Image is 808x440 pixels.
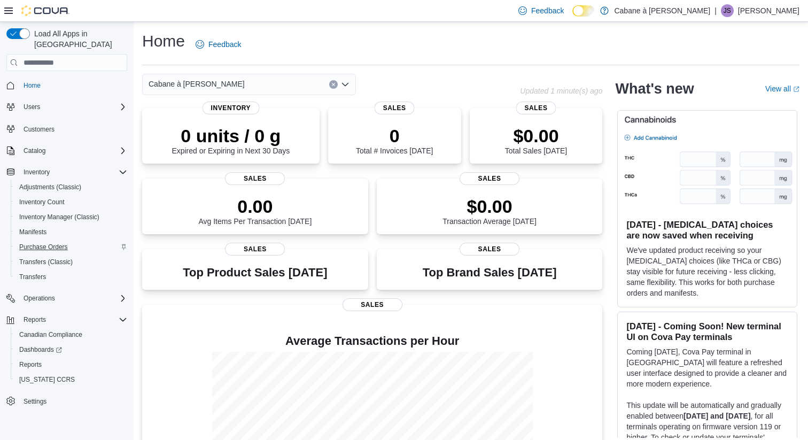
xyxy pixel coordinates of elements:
div: Joe Scagnetti [721,4,734,17]
span: Sales [225,172,285,185]
button: Clear input [329,80,338,89]
a: View allExternal link [765,84,799,93]
a: Feedback [191,34,245,55]
span: Feedback [531,5,564,16]
span: Reports [19,360,42,369]
div: Expired or Expiring in Next 30 Days [172,125,290,155]
button: Catalog [2,143,131,158]
button: Settings [2,393,131,409]
span: Inventory [203,102,260,114]
button: Operations [2,291,131,306]
span: Catalog [24,146,45,155]
button: Reports [19,313,50,326]
span: JS [724,4,731,17]
span: Transfers [19,273,46,281]
h3: [DATE] - Coming Soon! New terminal UI on Cova Pay terminals [626,321,788,342]
input: Dark Mode [572,5,595,17]
button: Inventory Count [11,195,131,210]
a: Dashboards [11,342,131,357]
h4: Average Transactions per Hour [151,335,594,348]
span: Cabane à [PERSON_NAME] [149,78,245,90]
span: Canadian Compliance [19,330,82,339]
div: Total # Invoices [DATE] [356,125,433,155]
span: Inventory [19,166,127,179]
span: Transfers (Classic) [15,256,127,268]
h3: Top Product Sales [DATE] [183,266,327,279]
span: Sales [460,172,519,185]
a: Settings [19,395,51,408]
span: Transfers [15,271,127,283]
p: [PERSON_NAME] [738,4,799,17]
button: Customers [2,121,131,136]
a: Inventory Count [15,196,69,209]
span: Transfers (Classic) [19,258,73,266]
span: Inventory Manager (Classic) [15,211,127,223]
a: Home [19,79,45,92]
span: Washington CCRS [15,373,127,386]
span: Reports [24,315,46,324]
p: Cabane à [PERSON_NAME] [614,4,710,17]
span: Feedback [208,39,241,50]
p: 0 units / 0 g [172,125,290,146]
a: Dashboards [15,343,66,356]
span: Sales [375,102,415,114]
img: Cova [21,5,69,16]
span: Operations [19,292,127,305]
span: Customers [19,122,127,135]
p: Updated 1 minute(s) ago [520,87,602,95]
a: Inventory Manager (Classic) [15,211,104,223]
span: Adjustments (Classic) [19,183,81,191]
button: Canadian Compliance [11,327,131,342]
span: Reports [15,358,127,371]
h2: What's new [615,80,694,97]
button: Reports [11,357,131,372]
a: Adjustments (Classic) [15,181,86,194]
span: Operations [24,294,55,303]
nav: Complex example [6,73,127,437]
span: Settings [24,397,46,406]
span: Adjustments (Classic) [15,181,127,194]
span: Purchase Orders [15,241,127,253]
p: | [714,4,717,17]
button: Users [19,101,44,113]
span: Reports [19,313,127,326]
a: Canadian Compliance [15,328,87,341]
p: 0 [356,125,433,146]
button: Reports [2,312,131,327]
button: Transfers (Classic) [11,254,131,269]
a: Reports [15,358,46,371]
span: Home [24,81,41,90]
a: Transfers (Classic) [15,256,77,268]
span: [US_STATE] CCRS [19,375,75,384]
span: Dashboards [15,343,127,356]
p: We've updated product receiving so your [MEDICAL_DATA] choices (like THCa or CBG) stay visible fo... [626,245,788,298]
span: Load All Apps in [GEOGRAPHIC_DATA] [30,28,127,50]
span: Manifests [15,226,127,238]
div: Transaction Average [DATE] [442,196,537,226]
h3: [DATE] - [MEDICAL_DATA] choices are now saved when receiving [626,219,788,241]
a: [US_STATE] CCRS [15,373,79,386]
a: Transfers [15,271,50,283]
span: Manifests [19,228,46,236]
span: Sales [343,298,402,311]
span: Inventory Count [15,196,127,209]
button: Purchase Orders [11,240,131,254]
button: Adjustments (Classic) [11,180,131,195]
button: Users [2,99,131,114]
p: $0.00 [505,125,567,146]
svg: External link [793,86,799,92]
h1: Home [142,30,185,52]
span: Settings [19,395,127,408]
span: Home [19,79,127,92]
a: Customers [19,123,59,136]
button: Inventory Manager (Classic) [11,210,131,225]
p: $0.00 [442,196,537,217]
button: Manifests [11,225,131,240]
span: Customers [24,125,55,134]
strong: [DATE] and [DATE] [683,412,750,420]
span: Canadian Compliance [15,328,127,341]
span: Sales [225,243,285,256]
span: Inventory Count [19,198,65,206]
button: Operations [19,292,59,305]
